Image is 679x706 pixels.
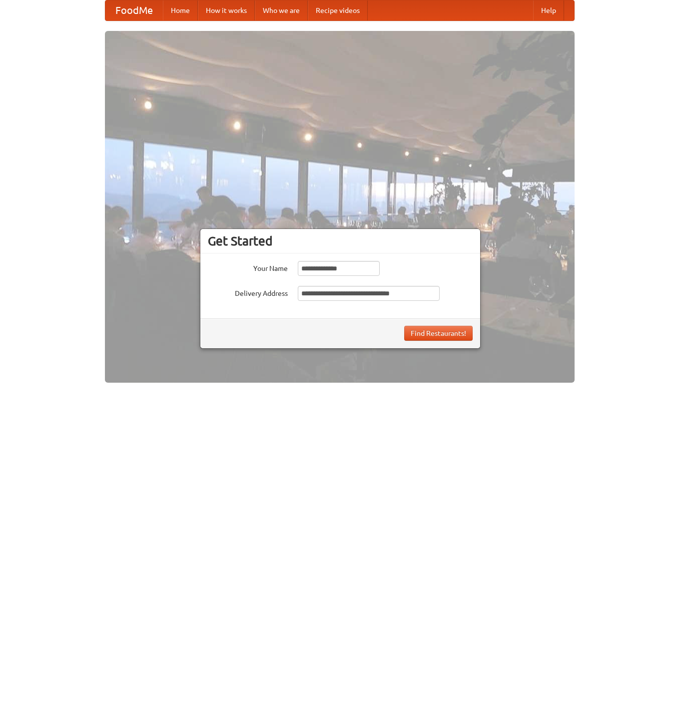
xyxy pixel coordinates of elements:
a: How it works [198,0,255,20]
a: Help [533,0,564,20]
a: FoodMe [105,0,163,20]
a: Who we are [255,0,308,20]
h3: Get Started [208,234,473,248]
button: Find Restaurants! [404,326,473,341]
label: Delivery Address [208,286,288,298]
a: Recipe videos [308,0,368,20]
a: Home [163,0,198,20]
label: Your Name [208,261,288,273]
